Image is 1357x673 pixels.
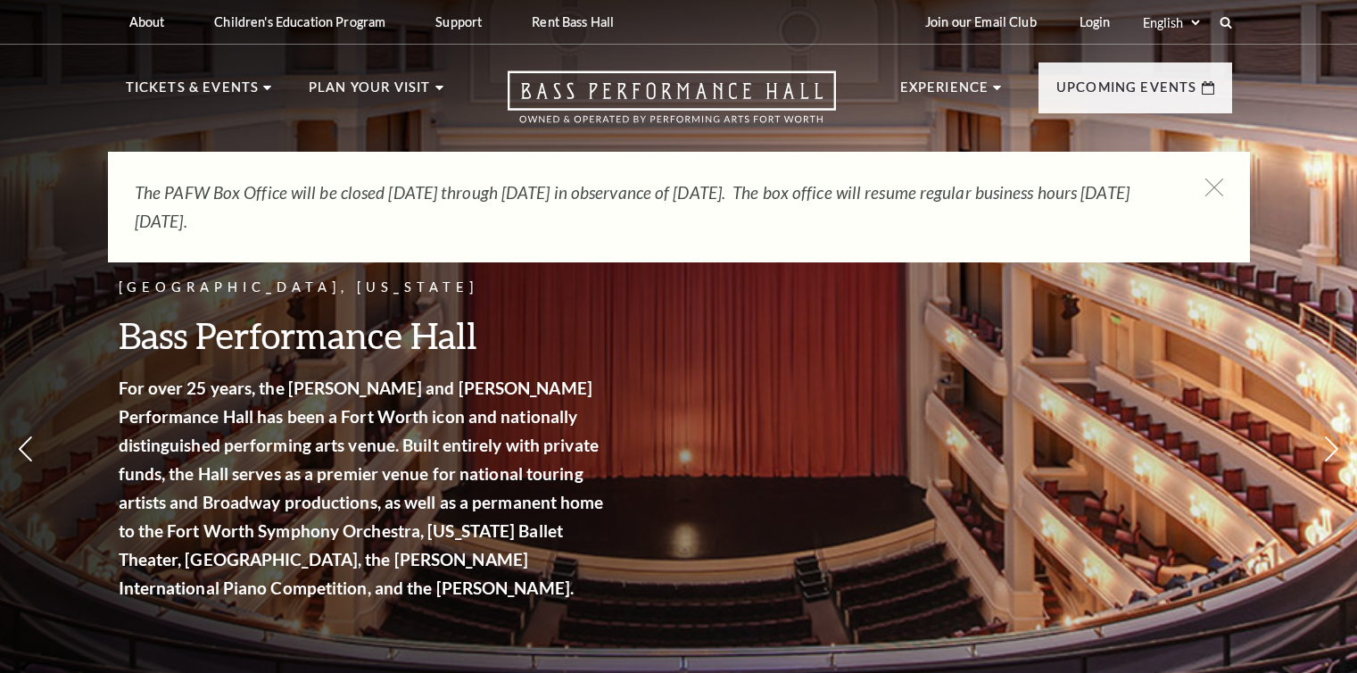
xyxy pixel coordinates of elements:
[119,312,609,358] h3: Bass Performance Hall
[129,14,165,29] p: About
[1139,14,1203,31] select: Select:
[119,378,604,598] strong: For over 25 years, the [PERSON_NAME] and [PERSON_NAME] Performance Hall has been a Fort Worth ico...
[1056,77,1197,109] p: Upcoming Events
[119,277,609,299] p: [GEOGRAPHIC_DATA], [US_STATE]
[309,77,431,109] p: Plan Your Visit
[214,14,385,29] p: Children's Education Program
[900,77,989,109] p: Experience
[435,14,482,29] p: Support
[135,182,1129,231] em: The PAFW Box Office will be closed [DATE] through [DATE] in observance of [DATE]. The box office ...
[532,14,614,29] p: Rent Bass Hall
[126,77,260,109] p: Tickets & Events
